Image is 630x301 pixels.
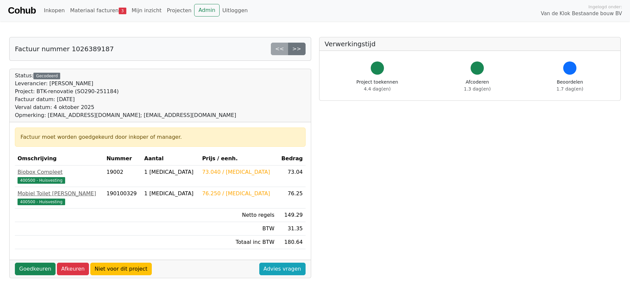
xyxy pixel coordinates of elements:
td: 190100329 [104,187,142,208]
div: Mobiel Toilet [PERSON_NAME] [18,190,101,198]
div: Status: [15,72,236,119]
td: 76.25 [277,187,306,208]
span: 4.4 dag(en) [364,86,391,92]
div: Biobox Compleet [18,168,101,176]
a: Advies vragen [259,263,306,275]
td: 180.64 [277,236,306,249]
a: Niet voor dit project [90,263,152,275]
div: Leverancier: [PERSON_NAME] [15,80,236,88]
th: Omschrijving [15,152,104,166]
div: Beoordelen [557,79,583,93]
div: 73.040 / [MEDICAL_DATA] [202,168,274,176]
h5: Verwerkingstijd [325,40,615,48]
div: 76.250 / [MEDICAL_DATA] [202,190,274,198]
div: Factuur datum: [DATE] [15,95,236,103]
h5: Factuur nummer 1026389187 [15,45,114,53]
span: Ingelogd onder: [588,4,622,10]
a: Cohub [8,3,36,19]
a: Admin [194,4,220,17]
a: Projecten [164,4,194,17]
div: Afcoderen [464,79,491,93]
a: Mobiel Toilet [PERSON_NAME]400500 - Huisvesting [18,190,101,206]
td: BTW [199,222,277,236]
span: Van de Klok Bestaande bouw BV [541,10,622,18]
a: Afkeuren [57,263,89,275]
th: Nummer [104,152,142,166]
a: Materiaal facturen3 [67,4,129,17]
span: 1.3 dag(en) [464,86,491,92]
td: Totaal inc BTW [199,236,277,249]
span: 400500 - Huisvesting [18,199,65,205]
a: Goedkeuren [15,263,56,275]
td: 19002 [104,166,142,187]
div: Project: BTK-renovatie (SO290-251184) [15,88,236,95]
a: Uitloggen [220,4,250,17]
div: 1 [MEDICAL_DATA] [144,168,197,176]
div: 1 [MEDICAL_DATA] [144,190,197,198]
span: 3 [119,8,126,14]
a: Biobox Compleet400500 - Huisvesting [18,168,101,184]
div: Factuur moet worden goedgekeurd door inkoper of manager. [21,133,300,141]
div: Gecodeerd [33,73,60,79]
div: Opmerking: [EMAIL_ADDRESS][DOMAIN_NAME]; [EMAIL_ADDRESS][DOMAIN_NAME] [15,111,236,119]
div: Verval datum: 4 oktober 2025 [15,103,236,111]
th: Bedrag [277,152,306,166]
div: Project toekennen [357,79,398,93]
td: 73.04 [277,166,306,187]
td: Netto regels [199,208,277,222]
th: Prijs / eenh. [199,152,277,166]
a: >> [288,43,306,55]
th: Aantal [142,152,199,166]
td: 149.29 [277,208,306,222]
a: Mijn inzicht [129,4,164,17]
td: 31.35 [277,222,306,236]
span: 400500 - Huisvesting [18,177,65,184]
span: 1.7 dag(en) [557,86,583,92]
a: Inkopen [41,4,67,17]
